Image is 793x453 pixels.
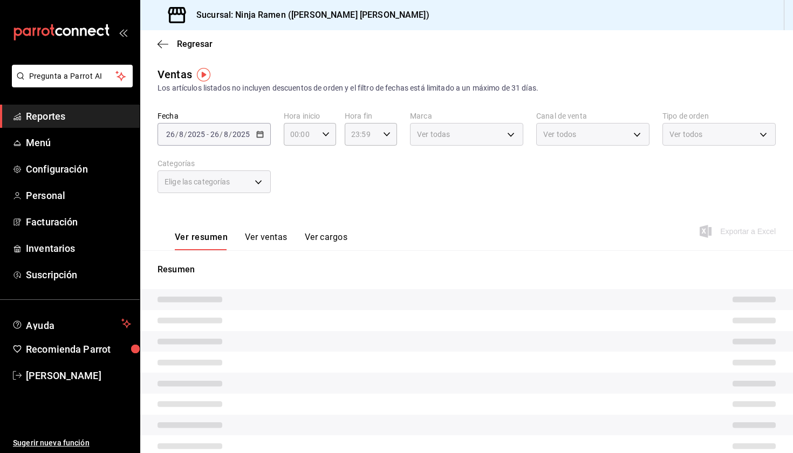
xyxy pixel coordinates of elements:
[158,66,192,83] div: Ventas
[26,317,117,330] span: Ayuda
[305,232,348,250] button: Ver cargos
[158,263,776,276] p: Resumen
[245,232,288,250] button: Ver ventas
[26,368,131,383] span: [PERSON_NAME]
[662,112,776,120] label: Tipo de orden
[13,437,131,449] span: Sugerir nueva función
[187,130,206,139] input: ----
[229,130,232,139] span: /
[26,162,131,176] span: Configuración
[158,39,213,49] button: Regresar
[26,109,131,123] span: Reportes
[669,129,702,140] span: Ver todos
[26,135,131,150] span: Menú
[197,68,210,81] img: Tooltip marker
[119,28,127,37] button: open_drawer_menu
[175,232,228,250] button: Ver resumen
[179,130,184,139] input: --
[175,130,179,139] span: /
[26,215,131,229] span: Facturación
[410,112,523,120] label: Marca
[232,130,250,139] input: ----
[26,241,131,256] span: Inventarios
[345,112,397,120] label: Hora fin
[188,9,429,22] h3: Sucursal: Ninja Ramen ([PERSON_NAME] [PERSON_NAME])
[220,130,223,139] span: /
[536,112,650,120] label: Canal de venta
[184,130,187,139] span: /
[175,232,347,250] div: navigation tabs
[26,267,131,282] span: Suscripción
[26,342,131,356] span: Recomienda Parrot
[26,188,131,203] span: Personal
[210,130,220,139] input: --
[543,129,576,140] span: Ver todos
[158,160,271,167] label: Categorías
[158,112,271,120] label: Fecha
[12,65,133,87] button: Pregunta a Parrot AI
[207,130,209,139] span: -
[284,112,336,120] label: Hora inicio
[8,78,133,90] a: Pregunta a Parrot AI
[417,129,450,140] span: Ver todas
[223,130,229,139] input: --
[166,130,175,139] input: --
[158,83,776,94] div: Los artículos listados no incluyen descuentos de orden y el filtro de fechas está limitado a un m...
[165,176,230,187] span: Elige las categorías
[29,71,116,82] span: Pregunta a Parrot AI
[177,39,213,49] span: Regresar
